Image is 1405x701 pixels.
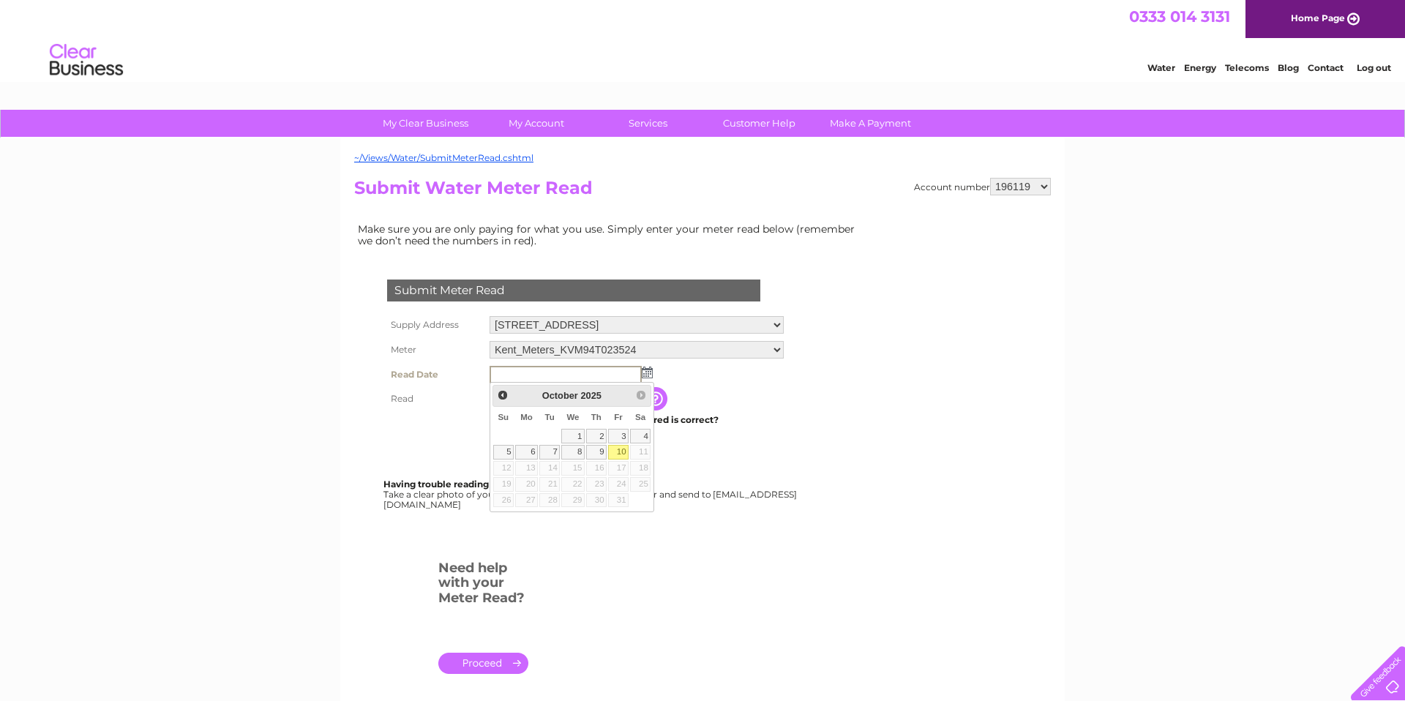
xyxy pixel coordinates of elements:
[383,337,486,362] th: Meter
[1357,62,1391,73] a: Log out
[438,653,528,674] a: .
[383,362,486,387] th: Read Date
[1184,62,1216,73] a: Energy
[498,413,509,421] span: Sunday
[438,558,528,613] h3: Need help with your Meter Read?
[1129,7,1230,26] a: 0333 014 3131
[520,413,533,421] span: Monday
[476,110,597,137] a: My Account
[383,479,547,490] b: Having trouble reading your meter?
[497,389,509,401] span: Prev
[1308,62,1344,73] a: Contact
[49,38,124,83] img: logo.png
[387,280,760,301] div: Submit Meter Read
[354,152,533,163] a: ~/Views/Water/SubmitMeterRead.cshtml
[591,413,602,421] span: Thursday
[1225,62,1269,73] a: Telecoms
[644,387,670,411] input: Information
[588,110,708,137] a: Services
[486,411,787,430] td: Are you sure the read you have entered is correct?
[515,445,538,460] a: 6
[561,429,585,443] a: 1
[1278,62,1299,73] a: Blog
[699,110,820,137] a: Customer Help
[614,413,623,421] span: Friday
[642,367,653,378] img: ...
[358,8,1049,71] div: Clear Business is a trading name of Verastar Limited (registered in [GEOGRAPHIC_DATA] No. 3667643...
[586,429,607,443] a: 2
[1147,62,1175,73] a: Water
[539,445,560,460] a: 7
[383,312,486,337] th: Supply Address
[580,390,601,401] span: 2025
[561,445,585,460] a: 8
[542,390,578,401] span: October
[493,445,514,460] a: 5
[354,220,866,250] td: Make sure you are only paying for what you use. Simply enter your meter read below (remember we d...
[810,110,931,137] a: Make A Payment
[544,413,554,421] span: Tuesday
[566,413,579,421] span: Wednesday
[383,479,799,509] div: Take a clear photo of your readings, tell us which supply it's for and send to [EMAIL_ADDRESS][DO...
[383,387,486,411] th: Read
[365,110,486,137] a: My Clear Business
[495,387,512,404] a: Prev
[586,445,607,460] a: 9
[635,413,645,421] span: Saturday
[608,445,629,460] a: 10
[630,429,651,443] a: 4
[354,178,1051,206] h2: Submit Water Meter Read
[914,178,1051,195] div: Account number
[608,429,629,443] a: 3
